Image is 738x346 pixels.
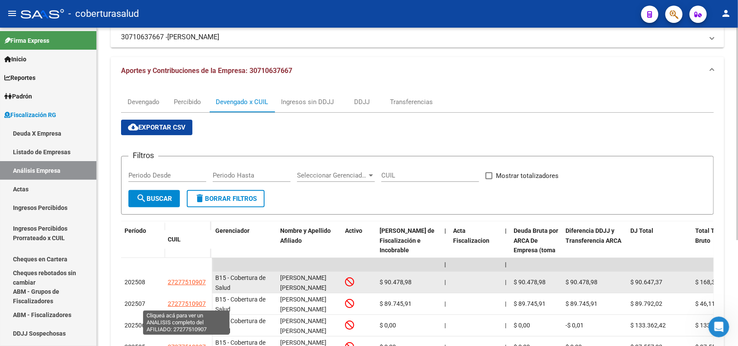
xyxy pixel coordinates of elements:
span: $ 90.478,98 [380,279,412,286]
span: -$ 0,01 [565,322,584,329]
mat-expansion-panel-header: Aportes y Contribuciones de la Empresa: 30710637667 [111,57,724,85]
span: $ 90.478,98 [514,279,546,286]
span: | [444,261,446,268]
span: 202508 [125,279,145,286]
span: Nombre y Apellido Afiliado [280,227,331,244]
mat-panel-title: 30710637667 - [121,32,703,42]
span: Activo [345,227,362,234]
span: CUIL [168,236,181,243]
mat-expansion-panel-header: 30710637667 -[PERSON_NAME] [111,27,724,48]
span: $ 90.647,37 [630,279,662,286]
datatable-header-cell: Deuda Bruta Neto de Fiscalización e Incobrable [376,222,441,279]
mat-icon: search [136,193,147,203]
span: Padrón [4,92,32,101]
span: | [444,322,446,329]
span: B15 - Cobertura de Salud [215,317,265,334]
span: Diferencia DDJJ y Transferencia ARCA [565,227,621,244]
datatable-header-cell: DJ Total [627,222,692,279]
span: 27277510907 [168,300,206,307]
span: 27277510907 [168,279,206,286]
span: $ 89.792,02 [630,300,662,307]
span: $ 0,00 [514,322,530,329]
span: 27277510907 [168,322,206,329]
span: | [505,322,506,329]
span: [PERSON_NAME] de Fiscalización e Incobrable [380,227,434,254]
datatable-header-cell: Acta Fiscalizacion [450,222,502,279]
mat-icon: delete [195,193,205,203]
datatable-header-cell: Diferencia DDJJ y Transferencia ARCA [562,222,627,279]
datatable-header-cell: Período [121,222,164,258]
span: $ 133.362,42 [630,322,666,329]
span: $ 46,11 [695,300,715,307]
span: Mostrar totalizadores [496,171,559,181]
div: Devengado x CUIL [216,97,268,107]
h3: Filtros [128,149,158,162]
span: $ 133.362,43 [695,322,731,329]
span: [PERSON_NAME] [PERSON_NAME] [280,296,326,313]
mat-icon: cloud_download [128,122,138,132]
datatable-header-cell: CUIL [164,230,212,249]
span: Seleccionar Gerenciador [297,171,367,179]
span: B15 - Cobertura de Salud [215,296,265,313]
div: DDJJ [354,97,370,107]
span: Exportar CSV [128,124,185,131]
datatable-header-cell: Gerenciador [212,222,277,279]
span: $ 89.745,91 [514,300,546,307]
span: | [444,300,446,307]
span: $ 90.478,98 [565,279,597,286]
span: [PERSON_NAME] [PERSON_NAME] [280,317,326,334]
datatable-header-cell: | [502,222,510,279]
span: [PERSON_NAME] [PERSON_NAME] [280,274,326,291]
span: Período [125,227,146,234]
span: Inicio [4,54,26,64]
span: [PERSON_NAME] [167,32,219,42]
span: | [505,261,507,268]
datatable-header-cell: Deuda Bruta por ARCA De Empresa (toma en cuenta todos los afiliados) [510,222,562,279]
button: Buscar [128,190,180,207]
datatable-header-cell: Nombre y Apellido Afiliado [277,222,342,279]
span: Buscar [136,195,172,203]
button: Exportar CSV [121,120,192,135]
span: | [505,279,506,286]
span: $ 168,39 [695,279,719,286]
span: Deuda Bruta por ARCA De Empresa (toma en cuenta todos los afiliados) [514,227,558,273]
span: $ 0,00 [380,322,396,329]
mat-icon: menu [7,8,17,19]
button: Borrar Filtros [187,190,265,207]
span: 202506 [125,322,145,329]
span: - coberturasalud [68,4,139,23]
mat-icon: person [721,8,731,19]
span: | [505,300,506,307]
span: | [444,279,446,286]
div: Ingresos sin DDJJ [281,97,334,107]
span: | [444,227,446,234]
span: Firma Express [4,36,49,45]
iframe: Intercom live chat [709,317,729,337]
span: $ 89.745,91 [565,300,597,307]
span: 202507 [125,300,145,307]
span: | [505,227,507,234]
datatable-header-cell: | [441,222,450,279]
span: Fiscalización RG [4,110,56,120]
div: Devengado [128,97,160,107]
datatable-header-cell: Activo [342,222,376,279]
span: Aportes y Contribuciones de la Empresa: 30710637667 [121,67,292,75]
span: B15 - Cobertura de Salud [215,274,265,291]
div: Percibido [174,97,201,107]
span: Gerenciador [215,227,249,234]
span: Acta Fiscalizacion [453,227,489,244]
div: Transferencias [390,97,433,107]
span: Borrar Filtros [195,195,257,203]
span: $ 89.745,91 [380,300,412,307]
span: Reportes [4,73,35,83]
span: DJ Total [630,227,653,234]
